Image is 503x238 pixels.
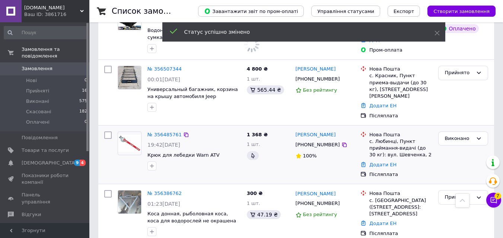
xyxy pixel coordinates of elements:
[303,87,337,93] span: Без рейтингу
[26,98,49,105] span: Виконані
[204,8,298,14] span: Завантажити звіт по пром-оплаті
[247,190,263,196] span: 300 ₴
[118,190,141,214] a: Фото товару
[388,6,420,17] button: Експорт
[24,4,80,11] span: easts.com.ua
[26,77,37,84] span: Нові
[438,24,478,33] div: Оплачено
[79,108,87,115] span: 182
[445,135,473,143] div: Виконано
[247,85,284,94] div: 565.44 ₴
[445,69,473,77] div: Прийнято
[26,119,50,125] span: Оплачені
[74,160,80,166] span: 9
[433,9,490,14] span: Створити замовлення
[147,66,182,72] a: № 356507344
[369,113,432,119] div: Післяплата
[22,192,69,205] span: Панель управління
[82,88,87,94] span: 16
[369,47,432,53] div: Пром-оплата
[118,66,141,89] a: Фото товару
[26,108,51,115] span: Скасовані
[147,76,180,82] span: 00:01[DATE]
[147,132,182,137] a: № 356485761
[118,190,141,213] img: Фото товару
[369,66,432,72] div: Нова Пошта
[22,65,52,72] span: Замовлення
[22,147,69,154] span: Товари та послуги
[198,6,304,17] button: Завантажити звіт по пром-оплаті
[26,88,49,94] span: Прийняті
[369,103,397,108] a: Додати ЕН
[247,210,281,219] div: 47.19 ₴
[24,11,89,18] div: Ваш ID: 3861716
[22,134,58,141] span: Повідомлення
[369,230,432,237] div: Післяплата
[80,160,86,166] span: 4
[184,28,416,36] div: Статус успішно змінено
[369,221,397,226] a: Додати ЕН
[147,27,231,47] a: Водонепроницаемая грузовая сумка, универсальная багажная сумка
[303,212,337,217] span: Без рейтингу
[296,190,336,198] a: [PERSON_NAME]
[486,193,501,208] button: Чат з покупцем7
[85,77,87,84] span: 0
[22,160,77,166] span: [DEMOGRAPHIC_DATA]
[118,131,141,155] a: Фото товару
[147,152,220,158] a: Крюк для лебедки Warn ATV
[118,66,141,89] img: Фото товару
[22,211,41,218] span: Відгуки
[85,119,87,125] span: 0
[79,98,87,105] span: 575
[427,6,496,17] button: Створити замовлення
[369,197,432,218] div: с. [GEOGRAPHIC_DATA] ([STREET_ADDRESS]: [STREET_ADDRESS]
[247,66,268,72] span: 4 800 ₴
[369,190,432,197] div: Нова Пошта
[147,87,238,99] a: Универсальный багажник, корзина на крышу автомобиля Jeep
[147,142,180,148] span: 19:42[DATE]
[296,131,336,138] a: [PERSON_NAME]
[445,193,473,201] div: Прийнято
[294,199,341,208] div: [PHONE_NUMBER]
[394,9,414,14] span: Експорт
[296,66,336,73] a: [PERSON_NAME]
[147,211,236,224] a: Коса донная, рыболовная коса, коса для водорослей не окрашена
[147,201,180,207] span: 01:23[DATE]
[294,74,341,84] div: [PHONE_NUMBER]
[303,153,317,159] span: 100%
[4,26,88,39] input: Пошук
[247,132,268,137] span: 1 368 ₴
[22,46,89,59] span: Замовлення та повідомлення
[317,9,374,14] span: Управління статусами
[369,138,432,159] div: с. Любинці, Пункт приймання-видачі (до 30 кг): вул. Шевченка, 2
[247,141,260,147] span: 1 шт.
[369,171,432,178] div: Післяплата
[420,8,496,14] a: Створити замовлення
[118,135,141,152] img: Фото товару
[369,131,432,138] div: Нова Пошта
[22,172,69,186] span: Показники роботи компанії
[369,72,432,100] div: с. Красник, Пункт приема-выдачи (до 30 кг), [STREET_ADDRESS][PERSON_NAME]
[247,76,260,82] span: 1 шт.
[147,190,182,196] a: № 356386762
[294,140,341,150] div: [PHONE_NUMBER]
[494,191,501,198] span: 7
[247,200,260,206] span: 1 шт.
[311,6,380,17] button: Управління статусами
[112,7,187,16] h1: Список замовлень
[369,162,397,167] a: Додати ЕН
